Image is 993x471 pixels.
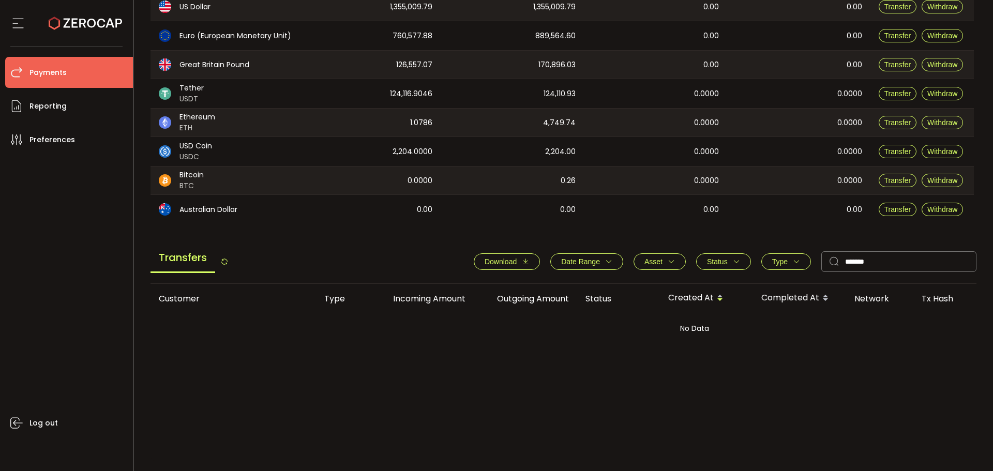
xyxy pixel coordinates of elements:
button: Withdraw [922,87,963,100]
span: 0.00 [847,1,862,13]
span: 2,204.0000 [393,146,432,158]
span: Withdraw [927,60,957,69]
span: 0.00 [560,204,576,216]
button: Transfer [879,58,917,71]
span: 0.0000 [837,88,862,100]
span: Withdraw [927,147,957,156]
span: Transfer [884,205,911,214]
span: Transfer [884,147,911,156]
button: Transfer [879,174,917,187]
span: Transfer [884,3,911,11]
button: Transfer [879,87,917,100]
span: US Dollar [179,2,210,12]
button: Withdraw [922,116,963,129]
button: Withdraw [922,203,963,216]
div: Created At [660,290,753,307]
span: Transfers [151,244,215,273]
span: Transfer [884,32,911,40]
span: 0.0000 [837,146,862,158]
span: Transfer [884,176,911,185]
span: Withdraw [927,176,957,185]
div: Chat Widget [872,359,993,471]
button: Asset [634,253,686,270]
span: USDT [179,94,204,104]
button: Transfer [879,29,917,42]
span: 0.00 [703,1,719,13]
span: 0.0000 [837,117,862,129]
span: Asset [644,257,663,266]
span: 2,204.00 [545,146,576,158]
span: Date Range [561,257,600,266]
span: 0.00 [847,59,862,71]
span: BTC [179,180,204,191]
span: Tether [179,83,204,94]
button: Transfer [879,145,917,158]
button: Transfer [879,116,917,129]
button: Withdraw [922,145,963,158]
span: 0.26 [561,175,576,187]
div: Completed At [753,290,846,307]
span: USD Coin [179,141,212,151]
span: Preferences [29,132,75,147]
div: Network [846,293,913,305]
span: 889,564.60 [535,30,576,42]
span: Withdraw [927,3,957,11]
img: btc_portfolio.svg [159,174,171,187]
button: Transfer [879,203,917,216]
span: 0.0000 [694,146,719,158]
span: 124,116.9046 [390,88,432,100]
span: 0.00 [847,204,862,216]
button: Date Range [550,253,623,270]
span: Great Britain Pound [179,59,249,70]
button: Status [696,253,751,270]
span: 0.0000 [837,175,862,187]
button: Withdraw [922,58,963,71]
img: eur_portfolio.svg [159,29,171,42]
span: ETH [179,123,215,133]
span: Log out [29,416,58,431]
span: Payments [29,65,67,80]
span: Withdraw [927,118,957,127]
span: 0.00 [847,30,862,42]
span: 0.00 [417,204,432,216]
span: 1,355,009.79 [533,1,576,13]
button: Type [761,253,811,270]
span: 0.00 [703,59,719,71]
img: eth_portfolio.svg [159,116,171,129]
span: Transfer [884,60,911,69]
span: Status [707,257,728,266]
span: 1,355,009.79 [390,1,432,13]
span: 0.0000 [694,88,719,100]
span: Australian Dollar [179,204,237,215]
span: 1.0786 [410,117,432,129]
span: Download [485,257,517,266]
span: 124,110.93 [544,88,576,100]
span: 170,896.03 [538,59,576,71]
span: Transfer [884,89,911,98]
span: Withdraw [927,89,957,98]
span: Withdraw [927,205,957,214]
span: Ethereum [179,112,215,123]
span: 0.00 [703,30,719,42]
span: 0.0000 [694,117,719,129]
span: 0.0000 [694,175,719,187]
span: USDC [179,151,212,162]
span: 0.00 [703,204,719,216]
button: Download [474,253,540,270]
span: Transfer [884,118,911,127]
span: Type [772,257,788,266]
img: aud_portfolio.svg [159,203,171,216]
div: Outgoing Amount [474,293,577,305]
div: Incoming Amount [370,293,474,305]
button: Withdraw [922,174,963,187]
div: Status [577,293,660,305]
button: Withdraw [922,29,963,42]
span: 0.0000 [408,175,432,187]
span: 126,557.07 [396,59,432,71]
img: usdc_portfolio.svg [159,145,171,158]
div: Type [316,293,370,305]
img: usdt_portfolio.svg [159,87,171,100]
span: Bitcoin [179,170,204,180]
img: usd_portfolio.svg [159,1,171,13]
span: Reporting [29,99,67,114]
